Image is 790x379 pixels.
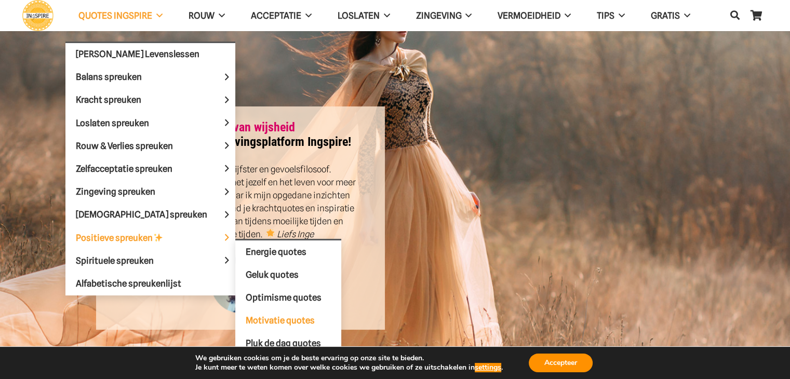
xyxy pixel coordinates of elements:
[403,3,485,29] a: ZingevingZingeving Menu
[219,89,235,111] span: Kracht spreuken Menu
[251,10,301,21] span: Acceptatie
[195,354,503,363] p: We gebruiken cookies om je de beste ervaring op onze site te bieden.
[152,3,163,29] span: QUOTES INGSPIRE Menu
[498,10,560,21] span: VERMOEIDHEID
[277,229,314,239] em: Liefs Inge
[219,249,235,272] span: Spirituele spreuken Menu
[219,157,235,180] span: Zelfacceptatie spreuken Menu
[65,204,235,226] a: [DEMOGRAPHIC_DATA] spreukenMooiste spreuken Menu
[65,43,235,66] a: [PERSON_NAME] Levenslessen
[266,229,275,238] img: 🌟
[246,269,299,280] span: Geluk quotes
[65,272,235,295] a: Alfabetische spreukenlijst
[325,3,403,29] a: LoslatenLoslaten Menu
[65,134,235,157] a: Rouw & Verlies spreukenRouw & Verlies spreuken Menu
[235,240,341,263] a: Energie quotes
[475,363,501,372] button: settings
[219,181,235,203] span: Zingeving spreuken Menu
[238,3,325,29] a: AcceptatieAcceptatie Menu
[416,10,461,21] span: Zingeving
[725,3,745,28] a: Zoeken
[651,10,680,21] span: GRATIS
[235,263,341,286] a: Geluk quotes
[680,3,690,29] span: GRATIS Menu
[219,66,235,88] span: Balans spreuken Menu
[65,181,235,204] a: Zingeving spreukenZingeving spreuken Menu
[65,249,235,272] a: Spirituele spreukenSpirituele spreuken Menu
[584,3,638,29] a: TIPSTIPS Menu
[529,354,593,372] button: Accepteer
[235,309,341,332] a: Motivatie quotes
[65,89,235,112] a: Kracht spreukenKracht spreuken Menu
[153,233,162,241] img: ✨
[219,134,235,157] span: Rouw & Verlies spreuken Menu
[638,3,703,29] a: GRATISGRATIS Menu
[560,3,571,29] span: VERMOEIDHEID Menu
[76,278,181,289] span: Alfabetische spreukenlijst
[65,157,235,180] a: Zelfacceptatie spreukenZelfacceptatie spreuken Menu
[186,120,295,134] a: Pareltjes van wijsheid
[338,10,380,21] span: Loslaten
[219,112,235,134] span: Loslaten spreuken Menu
[219,204,235,226] span: Mooiste spreuken Menu
[65,3,176,29] a: QUOTES INGSPIREQUOTES INGSPIRE Menu
[246,292,322,303] span: Optimisme quotes
[597,10,614,21] span: TIPS
[235,332,341,355] a: Pluk de dag quotes
[176,3,238,29] a: ROUWROUW Menu
[215,3,225,29] span: ROUW Menu
[65,66,235,89] a: Balans spreukenBalans spreuken Menu
[461,3,472,29] span: Zingeving Menu
[76,186,173,197] span: Zingeving spreuken
[614,3,625,29] span: TIPS Menu
[76,209,225,220] span: [DEMOGRAPHIC_DATA] spreuken
[235,286,341,309] a: Optimisme quotes
[76,233,180,243] span: Positieve spreuken
[301,3,312,29] span: Acceptatie Menu
[76,72,159,82] span: Balans spreuken
[130,120,351,150] strong: Welkom op het Zingevingsplatform Ingspire!
[76,94,159,105] span: Kracht spreuken
[189,10,215,21] span: ROUW
[76,164,190,174] span: Zelfacceptatie spreuken
[76,118,167,128] span: Loslaten spreuken
[219,226,235,249] span: Positieve spreuken ✨ Menu
[246,247,306,257] span: Energie quotes
[246,338,321,348] span: Pluk de dag quotes
[380,3,390,29] span: Loslaten Menu
[246,315,315,326] span: Motivatie quotes
[76,255,171,266] span: Spirituele spreuken
[76,141,191,151] span: Rouw & Verlies spreuken
[65,226,235,249] a: Positieve spreuken✨Positieve spreuken ✨ Menu
[76,49,199,59] span: [PERSON_NAME] Levenslessen
[123,163,359,241] p: Ik ben [PERSON_NAME], schrijfster en gevoelsfilosoof. Ingspire helpt je verbinden met jezelf en h...
[65,112,235,134] a: Loslaten spreukenLoslaten spreuken Menu
[485,3,584,29] a: VERMOEIDHEIDVERMOEIDHEID Menu
[195,363,503,372] p: Je kunt meer te weten komen over welke cookies we gebruiken of ze uitschakelen in .
[78,10,152,21] span: QUOTES INGSPIRE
